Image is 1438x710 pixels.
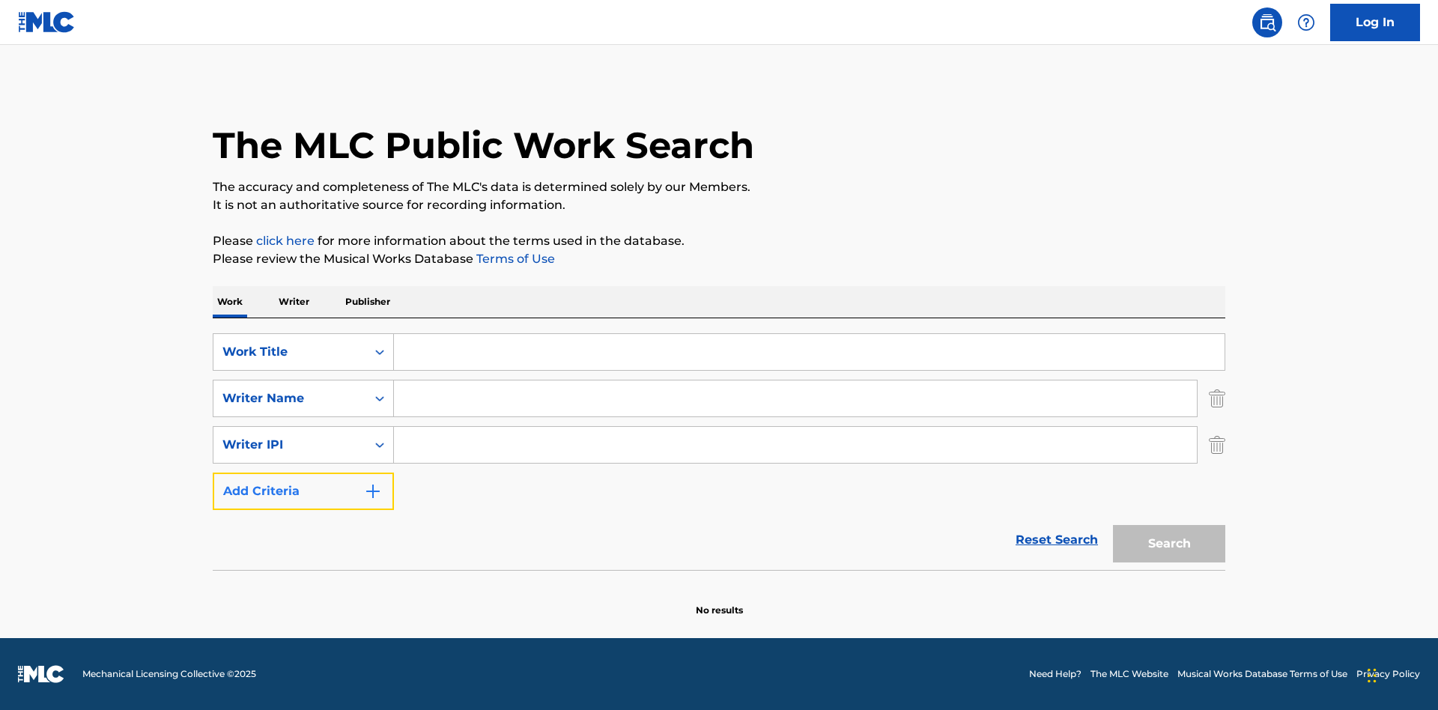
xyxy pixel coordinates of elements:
[82,667,256,681] span: Mechanical Licensing Collective © 2025
[213,196,1225,214] p: It is not an authoritative source for recording information.
[1209,426,1225,464] img: Delete Criterion
[1008,524,1105,556] a: Reset Search
[1356,667,1420,681] a: Privacy Policy
[274,286,314,318] p: Writer
[1330,4,1420,41] a: Log In
[1090,667,1168,681] a: The MLC Website
[222,436,357,454] div: Writer IPI
[213,232,1225,250] p: Please for more information about the terms used in the database.
[213,250,1225,268] p: Please review the Musical Works Database
[473,252,555,266] a: Terms of Use
[1029,667,1081,681] a: Need Help?
[341,286,395,318] p: Publisher
[1297,13,1315,31] img: help
[213,123,754,168] h1: The MLC Public Work Search
[18,665,64,683] img: logo
[213,178,1225,196] p: The accuracy and completeness of The MLC's data is determined solely by our Members.
[1363,638,1438,710] iframe: Chat Widget
[18,11,76,33] img: MLC Logo
[1177,667,1347,681] a: Musical Works Database Terms of Use
[696,586,743,617] p: No results
[1368,653,1377,698] div: Drag
[1252,7,1282,37] a: Public Search
[213,286,247,318] p: Work
[1209,380,1225,417] img: Delete Criterion
[364,482,382,500] img: 9d2ae6d4665cec9f34b9.svg
[1258,13,1276,31] img: search
[213,473,394,510] button: Add Criteria
[213,333,1225,570] form: Search Form
[222,389,357,407] div: Writer Name
[256,234,315,248] a: click here
[1291,7,1321,37] div: Help
[222,343,357,361] div: Work Title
